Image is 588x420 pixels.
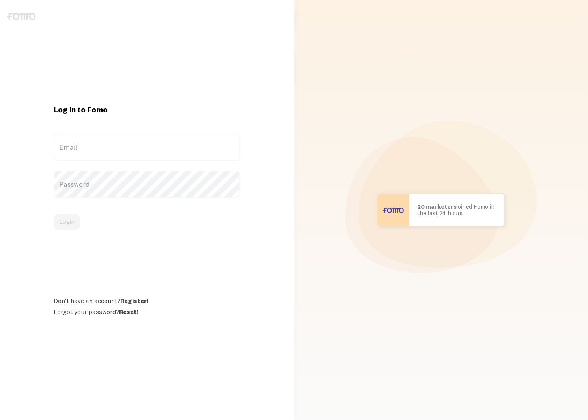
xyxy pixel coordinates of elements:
[7,13,35,20] img: fomo-logo-gray-b99e0e8ada9f9040e2984d0d95b3b12da0074ffd48d1e5cb62ac37fc77b0b268.svg
[54,134,240,161] label: Email
[120,297,148,305] a: Register!
[54,308,240,316] div: Forgot your password?
[119,308,138,316] a: Reset!
[378,194,409,226] img: User avatar
[54,297,240,305] div: Don't have an account?
[417,204,496,217] p: joined Fomo in the last 24 hours
[54,104,240,115] h1: Log in to Fomo
[417,203,457,210] b: 20 marketers
[54,171,240,198] label: Password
